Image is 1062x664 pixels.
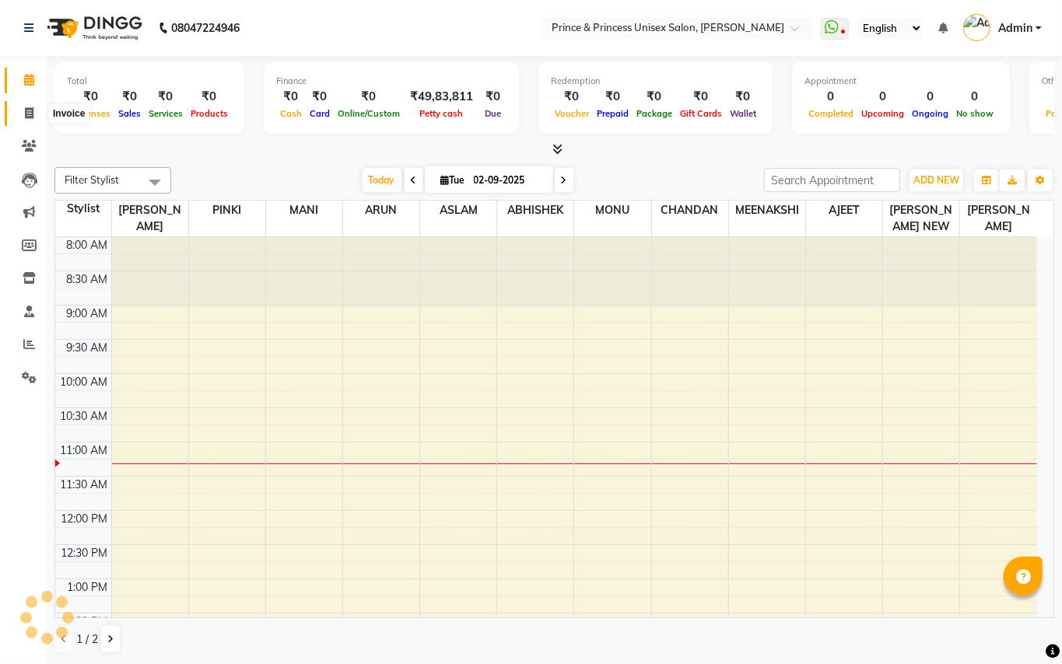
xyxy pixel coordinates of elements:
[633,108,676,119] span: Package
[952,108,997,119] span: No show
[676,88,726,106] div: ₹0
[804,108,857,119] span: Completed
[437,174,469,186] span: Tue
[64,306,111,322] div: 9:00 AM
[276,88,306,106] div: ₹0
[114,108,145,119] span: Sales
[963,14,990,41] img: Admin
[952,88,997,106] div: 0
[593,108,633,119] span: Prepaid
[960,201,1037,236] span: [PERSON_NAME]
[857,88,908,106] div: 0
[67,88,114,106] div: ₹0
[276,108,306,119] span: Cash
[49,105,89,124] div: Invoice
[114,88,145,106] div: ₹0
[913,174,959,186] span: ADD NEW
[187,88,232,106] div: ₹0
[726,108,760,119] span: Wallet
[497,201,573,220] span: ABHISHEK
[764,168,900,192] input: Search Appointment
[404,88,479,106] div: ₹49,83,811
[65,579,111,596] div: 1:00 PM
[112,201,188,236] span: [PERSON_NAME]
[145,88,187,106] div: ₹0
[804,75,997,88] div: Appointment
[469,169,547,192] input: 2025-09-02
[58,545,111,561] div: 12:30 PM
[652,201,728,220] span: CHANDAN
[633,88,676,106] div: ₹0
[58,408,111,425] div: 10:30 AM
[551,75,760,88] div: Redemption
[187,108,232,119] span: Products
[910,169,963,191] button: ADD NEW
[64,237,111,253] div: 8:00 AM
[883,201,959,236] span: [PERSON_NAME] NEW
[334,88,404,106] div: ₹0
[998,20,1032,37] span: Admin
[171,6,240,50] b: 08047224946
[806,201,882,220] span: AJEET
[58,477,111,493] div: 11:30 AM
[65,613,111,630] div: 1:30 PM
[481,108,505,119] span: Due
[551,88,593,106] div: ₹0
[343,201,419,220] span: ARUN
[55,201,111,217] div: Stylist
[306,88,334,106] div: ₹0
[334,108,404,119] span: Online/Custom
[363,168,401,192] span: Today
[64,340,111,356] div: 9:30 AM
[76,631,98,648] span: 1 / 2
[145,108,187,119] span: Services
[58,374,111,390] div: 10:00 AM
[67,75,232,88] div: Total
[420,201,496,220] span: ASLAM
[726,88,760,106] div: ₹0
[266,201,342,220] span: MANI
[306,108,334,119] span: Card
[58,511,111,527] div: 12:00 PM
[676,108,726,119] span: Gift Cards
[64,271,111,288] div: 8:30 AM
[416,108,468,119] span: Petty cash
[276,75,506,88] div: Finance
[189,201,265,220] span: PINKI
[65,173,119,186] span: Filter Stylist
[908,88,952,106] div: 0
[479,88,506,106] div: ₹0
[551,108,593,119] span: Voucher
[574,201,650,220] span: MONU
[593,88,633,106] div: ₹0
[58,442,111,459] div: 11:00 AM
[804,88,857,106] div: 0
[908,108,952,119] span: Ongoing
[729,201,805,220] span: MEENAKSHI
[40,6,146,50] img: logo
[857,108,908,119] span: Upcoming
